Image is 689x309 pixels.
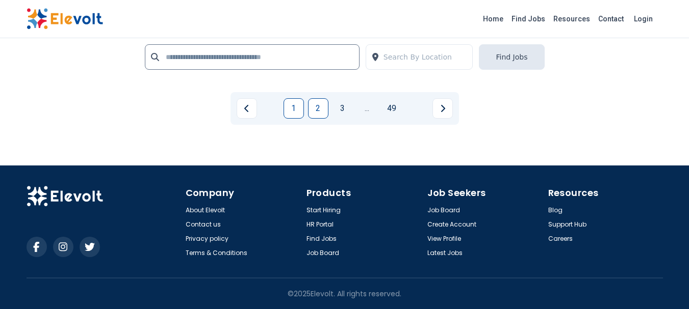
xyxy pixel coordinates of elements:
[427,186,542,200] h4: Job Seekers
[432,98,453,119] a: Next page
[479,44,544,70] button: Find Jobs
[548,235,573,243] a: Careers
[288,289,401,299] p: © 2025 Elevolt. All rights reserved.
[307,206,341,214] a: Start Hiring
[284,98,304,119] a: Page 1 is your current page
[27,8,103,30] img: Elevolt
[307,235,337,243] a: Find Jobs
[628,9,659,29] a: Login
[594,11,628,27] a: Contact
[479,11,507,27] a: Home
[308,98,328,119] a: Page 2
[427,249,463,257] a: Latest Jobs
[307,186,421,200] h4: Products
[307,249,339,257] a: Job Board
[186,235,228,243] a: Privacy policy
[237,98,453,119] ul: Pagination
[427,206,460,214] a: Job Board
[548,186,663,200] h4: Resources
[549,11,594,27] a: Resources
[357,98,377,119] a: Jump forward
[186,249,247,257] a: Terms & Conditions
[237,98,257,119] a: Previous page
[27,186,103,207] img: Elevolt
[186,206,225,214] a: About Elevolt
[507,11,549,27] a: Find Jobs
[638,260,689,309] iframe: Chat Widget
[427,235,461,243] a: View Profile
[381,98,402,119] a: Page 49
[186,220,221,229] a: Contact us
[333,98,353,119] a: Page 3
[186,186,300,200] h4: Company
[427,220,476,229] a: Create Account
[307,220,334,229] a: HR Portal
[548,220,586,229] a: Support Hub
[548,206,563,214] a: Blog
